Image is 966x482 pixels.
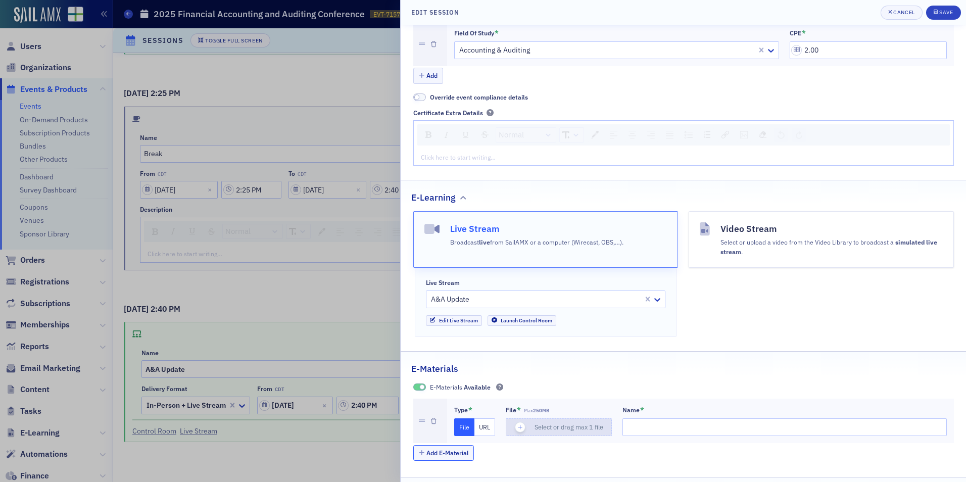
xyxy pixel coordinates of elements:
[625,128,640,142] div: Center
[506,406,516,414] div: File
[533,407,549,414] span: 250MB
[413,120,954,166] div: rdw-wrapper
[468,406,472,415] abbr: This field is required
[681,128,696,142] div: Unordered
[454,406,468,414] div: Type
[559,127,584,142] div: rdw-dropdown
[494,127,558,142] div: rdw-block-control
[477,128,492,141] div: Strikethrough
[720,222,943,235] h4: Video Stream
[517,406,521,415] abbr: This field is required
[479,238,490,246] strong: live
[413,445,474,461] button: Add E-Material
[560,128,584,142] a: Font Size
[411,191,455,204] h2: E-Learning
[496,127,556,142] div: rdw-dropdown
[790,29,801,37] div: CPE
[679,127,716,142] div: rdw-list-control
[439,128,454,142] div: Italic
[802,29,806,38] abbr: This field is required
[421,153,946,162] div: rdw-editor
[716,127,735,142] div: rdw-link-control
[926,6,961,20] button: Save
[558,127,586,142] div: rdw-font-size-control
[535,423,603,431] span: Select or drag max 1 file
[753,127,772,142] div: rdw-remove-control
[417,124,950,146] div: rdw-toolbar
[413,211,679,268] button: Live StreamBroadcastlivefrom SailAMX or a computer (Wirecast, OBS,…).
[454,418,475,436] button: File
[735,127,753,142] div: rdw-image-control
[939,10,953,15] div: Save
[458,128,473,142] div: Underline
[420,127,494,142] div: rdw-inline-control
[524,407,549,414] span: Max
[644,128,658,142] div: Right
[893,10,914,15] div: Cancel
[495,29,499,38] abbr: This field is required
[454,29,494,37] div: Field of Study
[413,109,483,117] div: Certificate Extra Details
[450,222,623,235] h4: Live Stream
[755,128,770,142] div: Remove
[689,211,954,268] button: Video StreamSelect or upload a video from the Video Library to broadcast a simulated live stream.
[700,128,714,141] div: Ordered
[881,6,923,20] button: Cancel
[413,68,444,83] button: Add
[720,238,937,255] strong: simulated live stream
[430,93,528,101] span: Override event compliance details
[488,315,556,326] a: Launch Control Room
[413,383,426,391] span: Available
[474,418,495,436] button: URL
[426,315,482,326] a: Edit Live Stream
[792,128,806,142] div: Redo
[506,418,612,437] button: Select or drag max 1 file
[586,127,604,142] div: rdw-color-picker
[413,93,426,101] span: Override event compliance details
[720,236,943,256] div: Select or upload a video from the Video Library to broadcast a .
[772,127,808,142] div: rdw-history-control
[496,128,556,142] a: Block Type
[737,128,751,142] div: Image
[411,362,458,375] h2: E-Materials
[606,128,621,142] div: Left
[411,8,460,17] h4: Edit Session
[464,383,491,391] span: Available
[499,129,524,141] span: Normal
[662,128,677,142] div: Justify
[640,406,644,415] abbr: This field is required
[774,128,788,142] div: Undo
[422,128,435,141] div: Bold
[430,382,491,392] span: E-Materials
[604,127,679,142] div: rdw-textalign-control
[622,406,640,414] div: Name
[426,279,460,286] div: Live Stream
[450,236,623,247] div: Broadcast from SailAMX or a computer (Wirecast, OBS,…).
[718,128,733,142] div: Link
